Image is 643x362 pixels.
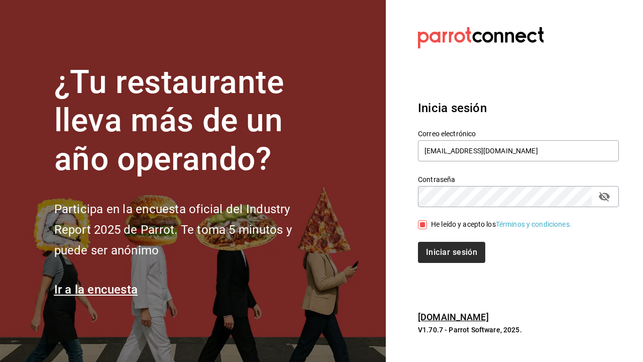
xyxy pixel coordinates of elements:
[418,140,619,161] input: Ingresa tu correo electrónico
[496,220,572,228] a: Términos y condiciones.
[54,63,326,179] h1: ¿Tu restaurante lleva más de un año operando?
[54,283,138,297] a: Ir a la encuesta
[418,312,489,322] a: [DOMAIN_NAME]
[54,199,326,260] h2: Participa en la encuesta oficial del Industry Report 2025 de Parrot. Te toma 5 minutos y puede se...
[431,219,572,230] div: He leído y acepto los
[418,242,485,263] button: Iniciar sesión
[418,175,619,183] label: Contraseña
[418,325,619,335] p: V1.70.7 - Parrot Software, 2025.
[596,188,613,205] button: passwordField
[418,99,619,117] h3: Inicia sesión
[418,130,619,137] label: Correo electrónico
